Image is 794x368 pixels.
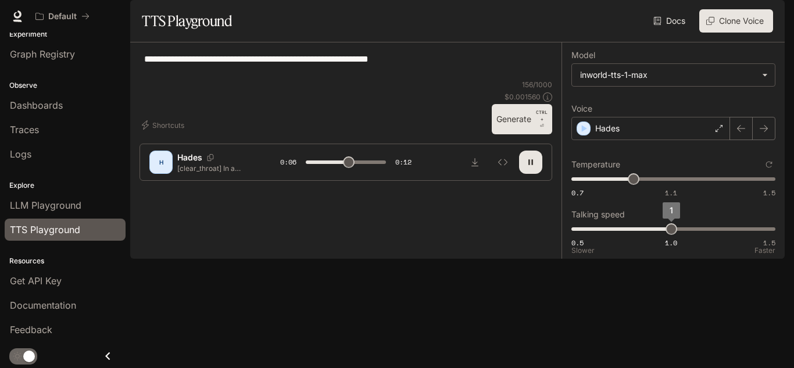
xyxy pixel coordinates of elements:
[665,188,677,198] span: 1.1
[571,247,595,254] p: Slower
[492,104,552,134] button: GenerateCTRL +⏎
[395,156,412,168] span: 0:12
[670,205,673,215] span: 1
[699,9,773,33] button: Clone Voice
[48,12,77,22] p: Default
[763,238,775,248] span: 1.5
[572,64,775,86] div: inworld-tts-1-max
[571,51,595,59] p: Model
[463,151,487,174] button: Download audio
[571,238,584,248] span: 0.5
[280,156,296,168] span: 0:06
[202,154,219,161] button: Copy Voice ID
[536,109,548,130] p: ⏎
[142,9,232,33] h1: TTS Playground
[505,92,541,102] p: $ 0.001560
[536,109,548,123] p: CTRL +
[571,105,592,113] p: Voice
[522,80,552,90] p: 156 / 1000
[763,188,775,198] span: 1.5
[571,188,584,198] span: 0.7
[595,123,620,134] p: Hades
[651,9,690,33] a: Docs
[177,163,252,173] p: [clear_throat] In a realm where magic flows like rivers and dragons soar through crimson skies, a...
[571,210,625,219] p: Talking speed
[491,151,514,174] button: Inspect
[152,153,170,172] div: H
[140,116,189,134] button: Shortcuts
[754,247,775,254] p: Faster
[580,69,756,81] div: inworld-tts-1-max
[177,152,202,163] p: Hades
[30,5,95,28] button: All workspaces
[571,160,620,169] p: Temperature
[665,238,677,248] span: 1.0
[763,158,775,171] button: Reset to default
